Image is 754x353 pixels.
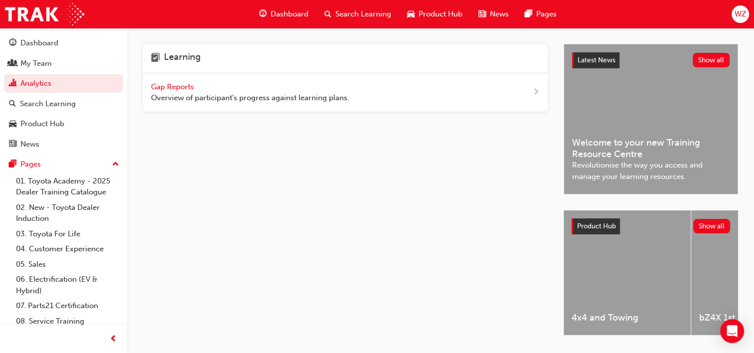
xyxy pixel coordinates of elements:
span: pages-icon [9,160,16,169]
div: Search Learning [20,98,76,110]
span: guage-icon [259,8,267,20]
a: News [4,135,123,154]
a: news-iconNews [470,4,517,24]
a: car-iconProduct Hub [399,4,470,24]
a: 04. Customer Experience [12,241,123,257]
span: Overview of participant's progress against learning plans. [151,92,349,104]
button: Pages [4,155,123,174]
span: Revolutionise the way you access and manage your learning resources. [572,160,730,182]
a: Search Learning [4,95,123,113]
span: car-icon [407,8,415,20]
div: Open Intercom Messenger [720,319,744,343]
a: 02. New - Toyota Dealer Induction [12,200,123,226]
span: Product Hub [577,222,616,230]
a: Gap Reports Overview of participant's progress against learning plans.next-icon [143,73,548,112]
span: Pages [536,8,557,20]
a: My Team [4,54,123,73]
span: people-icon [9,59,16,68]
a: 4x4 and Towing [564,210,691,335]
span: car-icon [9,120,16,129]
span: Gap Reports [151,82,196,91]
span: search-icon [9,100,16,109]
a: guage-iconDashboard [251,4,316,24]
a: 03. Toyota For Life [12,226,123,242]
span: news-icon [9,140,16,149]
a: 01. Toyota Academy - 2025 Dealer Training Catalogue [12,174,123,200]
a: Product HubShow all [572,218,730,234]
span: learning-icon [151,52,160,65]
span: pages-icon [525,8,532,20]
a: 06. Electrification (EV & Hybrid) [12,272,123,298]
a: Analytics [4,74,123,93]
span: 4x4 and Towing [572,312,683,324]
a: Latest NewsShow all [572,52,730,68]
a: 08. Service Training [12,314,123,329]
a: Latest NewsShow allWelcome to your new Training Resource CentreRevolutionise the way you access a... [564,44,738,194]
button: Show all [693,219,731,233]
span: prev-icon [110,333,117,346]
span: next-icon [532,86,540,99]
div: Dashboard [20,37,58,49]
button: WZ [732,5,749,23]
span: News [490,8,509,20]
div: My Team [20,58,52,69]
span: chart-icon [9,79,16,88]
div: Product Hub [20,118,64,130]
button: Show all [693,53,730,67]
span: WZ [735,8,746,20]
a: 05. Sales [12,257,123,272]
h4: Learning [164,52,201,65]
div: Pages [20,159,41,170]
span: search-icon [324,8,331,20]
button: DashboardMy TeamAnalyticsSearch LearningProduct HubNews [4,32,123,155]
span: news-icon [478,8,486,20]
a: 07. Parts21 Certification [12,298,123,314]
a: pages-iconPages [517,4,565,24]
div: News [20,139,39,150]
span: Search Learning [335,8,391,20]
span: Product Hub [419,8,462,20]
a: Product Hub [4,115,123,133]
span: Dashboard [271,8,308,20]
span: guage-icon [9,39,16,48]
span: Latest News [578,56,615,64]
a: Dashboard [4,34,123,52]
img: Trak [5,3,84,25]
a: search-iconSearch Learning [316,4,399,24]
span: up-icon [112,158,119,171]
span: Welcome to your new Training Resource Centre [572,137,730,160]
